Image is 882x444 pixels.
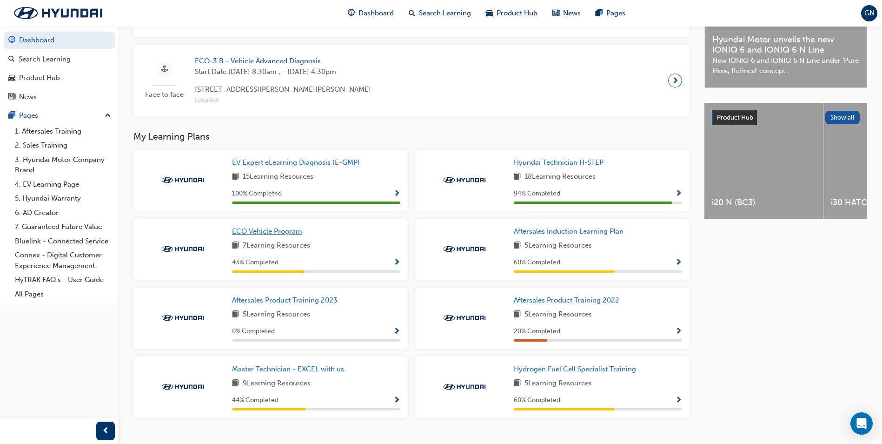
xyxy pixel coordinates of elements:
[514,326,560,337] span: 20 % Completed
[8,93,15,101] span: news-icon
[514,364,640,375] a: Hydrogen Fuel Cell Specialist Training
[19,92,37,102] div: News
[232,309,239,321] span: book-icon
[11,206,115,220] a: 6. AD Creator
[514,365,636,373] span: Hydrogen Fuel Cell Specialist Training
[340,4,401,23] a: guage-iconDashboard
[825,111,860,124] button: Show all
[232,158,360,167] span: EV Expert eLearning Diagnosis (E-GMP)
[717,114,753,121] span: Product Hub
[514,188,560,199] span: 94 % Completed
[232,257,279,268] span: 43 % Completed
[195,56,371,67] span: ECO-3 B - Vehicle Advanced Diagnosis
[675,326,682,337] button: Show Progress
[514,171,521,183] span: book-icon
[11,287,115,302] a: All Pages
[439,175,490,185] img: Trak
[232,364,350,375] a: Master Technician - EXCEL with us.
[232,157,364,168] a: EV Expert eLearning Diagnosis (E-GMP)
[545,4,588,23] a: news-iconNews
[514,395,560,406] span: 60 % Completed
[514,240,521,252] span: book-icon
[11,248,115,273] a: Connex - Digital Customer Experience Management
[232,296,338,304] span: Aftersales Product Training 2023
[486,7,493,19] span: car-icon
[712,55,859,76] span: New IONIQ 6 and IONIQ 6 N Line under ‘Pure Flow, Refined’ concept.
[133,131,690,142] h3: My Learning Plans
[232,295,341,306] a: Aftersales Product Training 2023
[393,395,400,406] button: Show Progress
[141,52,682,109] a: Face to faceECO-3 B - Vehicle Advanced DiagnosisStart Date:[DATE] 8:30am , - [DATE] 4:30pm[STREET...
[524,309,592,321] span: 5 Learning Resources
[232,326,275,337] span: 0 % Completed
[358,8,394,19] span: Dashboard
[393,259,400,267] span: Show Progress
[704,103,823,219] a: i20 N (BC3)
[712,110,860,125] a: Product HubShow all
[161,64,168,75] span: sessionType_FACE_TO_FACE-icon
[232,378,239,390] span: book-icon
[401,4,478,23] a: search-iconSearch Learning
[4,88,115,106] a: News
[195,84,371,95] span: [STREET_ADDRESS][PERSON_NAME][PERSON_NAME]
[478,4,545,23] a: car-iconProduct Hub
[8,55,15,64] span: search-icon
[243,309,310,321] span: 5 Learning Resources
[672,74,679,87] span: next-icon
[675,395,682,406] button: Show Progress
[514,296,619,304] span: Aftersales Product Training 2022
[675,328,682,336] span: Show Progress
[243,240,310,252] span: 7 Learning Resources
[19,73,60,83] div: Product Hub
[524,240,592,252] span: 5 Learning Resources
[409,7,415,19] span: search-icon
[393,397,400,405] span: Show Progress
[4,51,115,68] a: Search Learning
[157,175,208,185] img: Trak
[712,34,859,55] span: Hyundai Motor unveils the new IONIQ 6 and IONIQ 6 N Line
[8,74,15,82] span: car-icon
[11,234,115,249] a: Bluelink - Connected Service
[141,89,187,100] span: Face to face
[606,8,625,19] span: Pages
[157,382,208,391] img: Trak
[232,227,302,235] span: ECO Vehicle Program
[393,188,400,200] button: Show Progress
[712,197,816,208] span: i20 N (BC3)
[195,95,371,106] span: Location
[232,226,306,237] a: ECO Vehicle Program
[393,328,400,336] span: Show Progress
[5,3,112,23] a: Trak
[105,110,111,122] span: up-icon
[514,378,521,390] span: book-icon
[675,188,682,200] button: Show Progress
[514,158,603,167] span: Hyundai Technician H-STEP
[861,5,877,21] button: GN
[8,112,15,120] span: pages-icon
[524,171,596,183] span: 18 Learning Resources
[11,177,115,192] a: 4. EV Learning Page
[393,257,400,269] button: Show Progress
[4,107,115,124] button: Pages
[11,138,115,153] a: 2. Sales Training
[514,226,627,237] a: Aftersales Induction Learning Plan
[157,313,208,323] img: Trak
[11,153,115,177] a: 3. Hyundai Motor Company Brand
[393,326,400,337] button: Show Progress
[850,412,873,435] div: Open Intercom Messenger
[514,227,623,235] span: Aftersales Induction Learning Plan
[19,54,71,65] div: Search Learning
[11,191,115,206] a: 5. Hyundai Warranty
[864,8,875,19] span: GN
[232,365,346,373] span: Master Technician - EXCEL with us.
[563,8,581,19] span: News
[232,395,279,406] span: 44 % Completed
[11,124,115,139] a: 1. Aftersales Training
[243,171,313,183] span: 15 Learning Resources
[675,397,682,405] span: Show Progress
[439,382,490,391] img: Trak
[419,8,471,19] span: Search Learning
[675,190,682,198] span: Show Progress
[514,309,521,321] span: book-icon
[11,273,115,287] a: HyTRAK FAQ's - User Guide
